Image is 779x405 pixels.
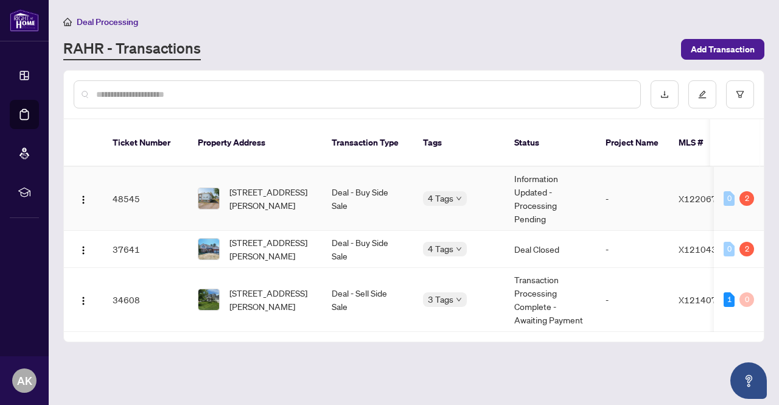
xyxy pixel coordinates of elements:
[596,268,669,332] td: -
[198,239,219,259] img: thumbnail-img
[428,191,453,205] span: 4 Tags
[322,167,413,231] td: Deal - Buy Side Sale
[456,297,462,303] span: down
[63,18,72,26] span: home
[698,90,707,99] span: edit
[322,268,413,332] td: Deal - Sell Side Sale
[660,90,669,99] span: download
[74,189,93,208] button: Logo
[679,244,728,255] span: X12104348
[79,195,88,205] img: Logo
[669,119,742,167] th: MLS #
[17,372,32,389] span: AK
[63,38,201,60] a: RAHR - Transactions
[739,242,754,256] div: 2
[322,119,413,167] th: Transaction Type
[198,289,219,310] img: thumbnail-img
[103,268,188,332] td: 34608
[322,231,413,268] td: Deal - Buy Side Sale
[651,80,679,108] button: download
[724,242,735,256] div: 0
[730,362,767,399] button: Open asap
[736,90,744,99] span: filter
[413,119,505,167] th: Tags
[724,191,735,206] div: 0
[596,231,669,268] td: -
[428,292,453,306] span: 3 Tags
[456,246,462,252] span: down
[103,119,188,167] th: Ticket Number
[505,119,596,167] th: Status
[679,193,728,204] span: X12206739
[505,231,596,268] td: Deal Closed
[505,268,596,332] td: Transaction Processing Complete - Awaiting Payment
[198,188,219,209] img: thumbnail-img
[505,167,596,231] td: Information Updated - Processing Pending
[739,191,754,206] div: 2
[596,167,669,231] td: -
[77,16,138,27] span: Deal Processing
[74,290,93,309] button: Logo
[103,231,188,268] td: 37641
[688,80,716,108] button: edit
[739,292,754,307] div: 0
[79,245,88,255] img: Logo
[79,296,88,306] img: Logo
[229,185,312,212] span: [STREET_ADDRESS][PERSON_NAME]
[724,292,735,307] div: 1
[74,239,93,259] button: Logo
[679,294,728,305] span: X12140724
[681,39,764,60] button: Add Transaction
[456,195,462,202] span: down
[10,9,39,32] img: logo
[596,119,669,167] th: Project Name
[726,80,754,108] button: filter
[188,119,322,167] th: Property Address
[428,242,453,256] span: 4 Tags
[229,286,312,313] span: [STREET_ADDRESS][PERSON_NAME]
[229,236,312,262] span: [STREET_ADDRESS][PERSON_NAME]
[691,40,755,59] span: Add Transaction
[103,167,188,231] td: 48545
